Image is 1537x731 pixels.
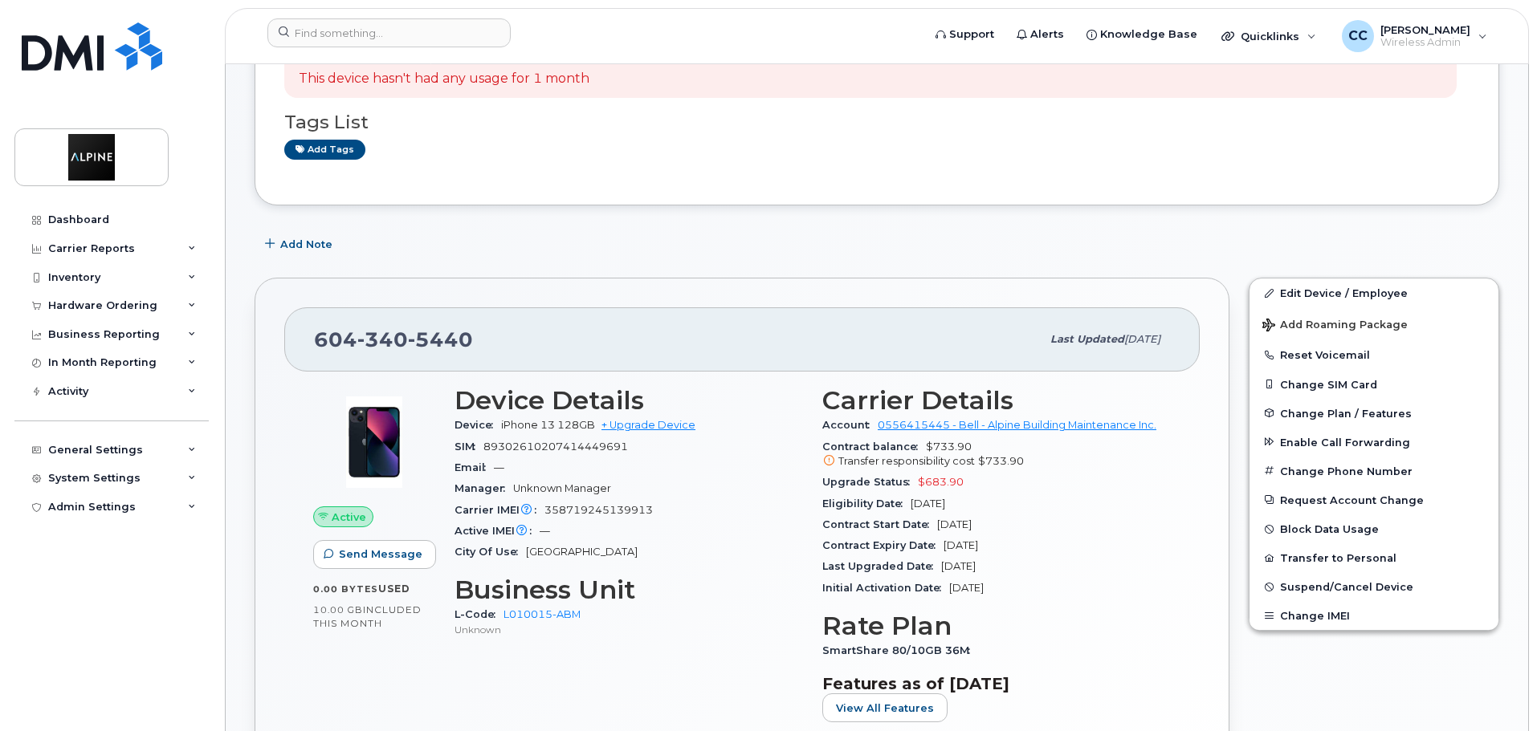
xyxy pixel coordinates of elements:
span: Initial Activation Date [822,582,949,594]
span: Manager [455,482,513,494]
span: Contract Start Date [822,518,937,530]
p: Unknown [455,623,803,636]
h3: Device Details [455,386,803,415]
h3: Business Unit [455,575,803,604]
span: Wireless Admin [1380,36,1470,49]
span: Support [949,26,994,43]
span: 340 [357,327,408,351]
span: [PERSON_NAME] [1380,23,1470,36]
span: Send Message [339,546,422,562]
span: [DATE] [941,560,976,572]
p: This device hasn't had any usage for 1 month [299,70,589,88]
span: Change Plan / Features [1280,407,1412,419]
button: Block Data Usage [1250,514,1498,543]
span: Account [822,419,878,431]
span: 0.00 Bytes [313,583,378,595]
span: Contract balance [822,441,926,453]
span: Carrier IMEI [455,504,544,516]
button: Change Phone Number [1250,457,1498,485]
span: $683.90 [918,476,964,488]
span: Last updated [1050,333,1124,345]
span: Contract Expiry Date [822,539,944,551]
span: Active IMEI [455,525,540,537]
a: Support [924,18,1005,51]
span: Alerts [1030,26,1064,43]
span: CC [1348,26,1368,46]
span: [GEOGRAPHIC_DATA] [526,546,638,558]
span: [DATE] [944,539,978,551]
h3: Rate Plan [822,611,1171,640]
div: Quicklinks [1210,20,1327,52]
a: Alerts [1005,18,1075,51]
span: 5440 [408,327,473,351]
button: View All Features [822,693,948,722]
span: Email [455,461,494,473]
span: $733.90 [978,455,1024,467]
span: Add Roaming Package [1262,319,1408,334]
span: — [494,461,504,473]
button: Reset Voicemail [1250,340,1498,369]
span: included this month [313,603,422,630]
span: [DATE] [937,518,972,530]
span: View All Features [836,701,934,716]
span: City Of Use [455,546,526,558]
a: Add tags [284,140,365,160]
span: Suspend/Cancel Device [1280,581,1413,593]
h3: Carrier Details [822,386,1171,415]
a: 0556415445 - Bell - Alpine Building Maintenance Inc. [878,419,1156,431]
span: Transfer responsibility cost [838,455,975,467]
span: used [378,583,410,595]
span: 89302610207414449691 [483,441,628,453]
span: iPhone 13 128GB [501,419,595,431]
span: — [540,525,550,537]
span: 604 [314,327,473,351]
span: [DATE] [911,497,945,510]
div: Clara Coelho [1331,20,1498,52]
button: Add Roaming Package [1250,307,1498,340]
span: SmartShare 80/10GB 36M [822,644,978,656]
span: Active [332,510,366,525]
span: $733.90 [822,441,1171,469]
span: 10.00 GB [313,604,363,615]
a: Knowledge Base [1075,18,1209,51]
span: Eligibility Date [822,497,911,510]
a: + Upgrade Device [601,419,695,431]
button: Change SIM Card [1250,370,1498,399]
span: Upgrade Status [822,476,918,488]
button: Enable Call Forwarding [1250,428,1498,457]
button: Change IMEI [1250,601,1498,630]
button: Suspend/Cancel Device [1250,572,1498,601]
span: [DATE] [949,582,984,594]
span: L-Code [455,608,503,620]
span: Unknown Manager [513,482,611,494]
h3: Tags List [284,112,1470,132]
span: Device [455,419,501,431]
span: Knowledge Base [1100,26,1197,43]
button: Request Account Change [1250,485,1498,514]
input: Find something... [267,18,511,47]
button: Send Message [313,540,436,569]
span: [DATE] [1124,333,1160,345]
span: Add Note [280,237,332,252]
a: L010015-ABM [503,608,581,620]
h3: Features as of [DATE] [822,674,1171,693]
span: Enable Call Forwarding [1280,436,1410,448]
span: 358719245139913 [544,504,653,516]
span: Last Upgraded Date [822,560,941,572]
a: Edit Device / Employee [1250,278,1498,307]
img: image20231002-3703462-1ig824h.jpeg [326,394,422,490]
button: Transfer to Personal [1250,543,1498,572]
span: Quicklinks [1241,30,1299,43]
button: Add Note [255,229,346,258]
button: Change Plan / Features [1250,399,1498,428]
span: SIM [455,441,483,453]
